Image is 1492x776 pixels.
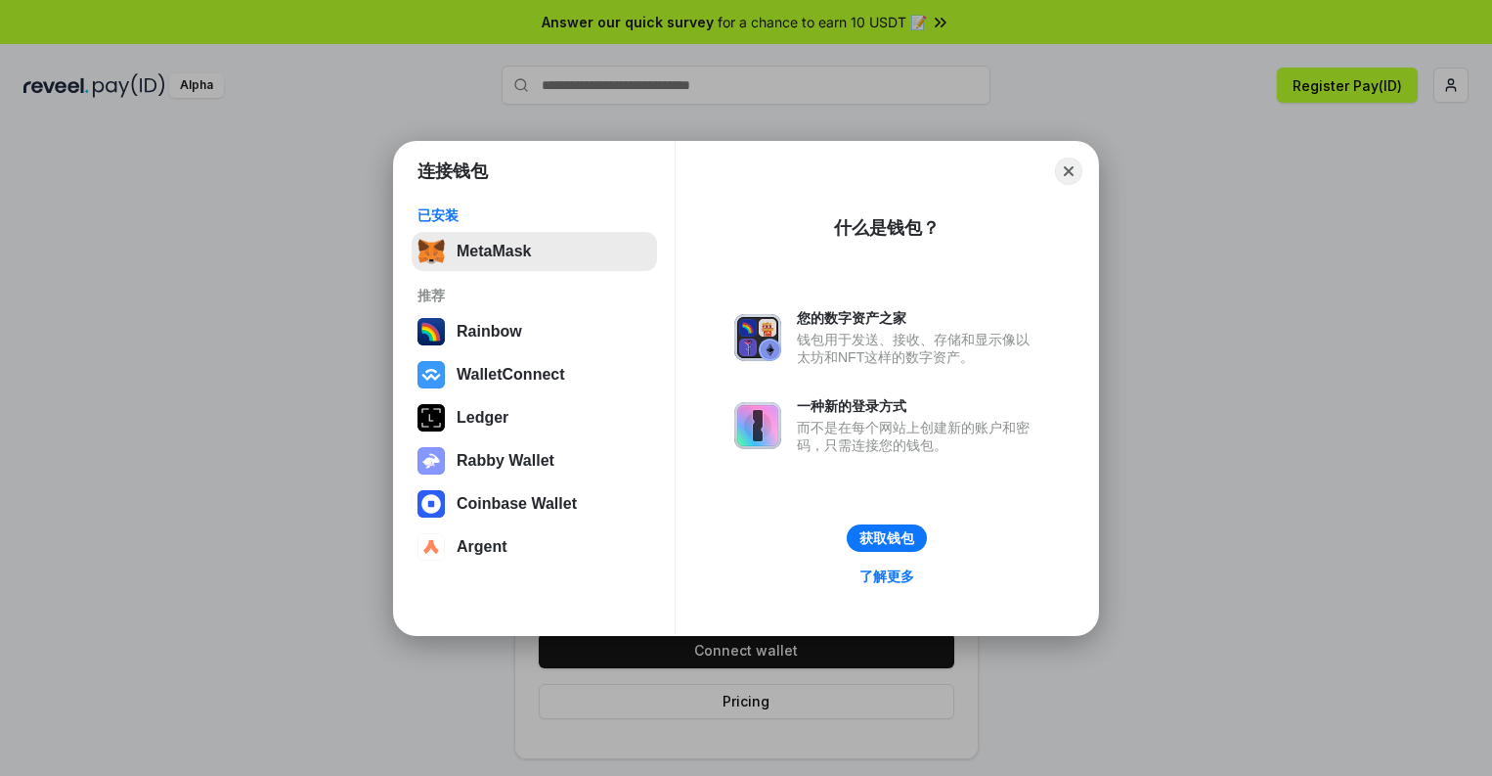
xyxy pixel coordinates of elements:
img: svg+xml,%3Csvg%20xmlns%3D%22http%3A%2F%2Fwww.w3.org%2F2000%2Fsvg%22%20fill%3D%22none%22%20viewBox... [417,447,445,475]
button: MetaMask [412,232,657,271]
div: 您的数字资产之家 [797,309,1039,327]
img: svg+xml,%3Csvg%20xmlns%3D%22http%3A%2F%2Fwww.w3.org%2F2000%2Fsvg%22%20fill%3D%22none%22%20viewBox... [734,314,781,361]
div: Ledger [457,409,508,427]
img: svg+xml,%3Csvg%20xmlns%3D%22http%3A%2F%2Fwww.w3.org%2F2000%2Fsvg%22%20fill%3D%22none%22%20viewBox... [734,402,781,449]
div: 什么是钱包？ [834,216,940,240]
img: svg+xml,%3Csvg%20width%3D%2228%22%20height%3D%2228%22%20viewBox%3D%220%200%2028%2028%22%20fill%3D... [417,490,445,518]
a: 了解更多 [848,564,926,589]
img: svg+xml,%3Csvg%20xmlns%3D%22http%3A%2F%2Fwww.w3.org%2F2000%2Fsvg%22%20width%3D%2228%22%20height%3... [417,404,445,432]
div: Rainbow [457,323,522,341]
div: 钱包用于发送、接收、存储和显示像以太坊和NFT这样的数字资产。 [797,331,1039,366]
div: 推荐 [417,287,651,304]
img: svg+xml,%3Csvg%20width%3D%2228%22%20height%3D%2228%22%20viewBox%3D%220%200%2028%2028%22%20fill%3D... [417,533,445,561]
button: Ledger [412,398,657,437]
img: svg+xml,%3Csvg%20fill%3D%22none%22%20height%3D%2233%22%20viewBox%3D%220%200%2035%2033%22%20width%... [417,238,445,265]
div: WalletConnect [457,366,565,384]
button: 获取钱包 [847,525,927,552]
div: 已安装 [417,206,651,224]
div: Argent [457,538,507,556]
button: WalletConnect [412,355,657,394]
div: Rabby Wallet [457,452,554,470]
h1: 连接钱包 [417,160,488,183]
div: MetaMask [457,243,531,260]
img: svg+xml,%3Csvg%20width%3D%22120%22%20height%3D%22120%22%20viewBox%3D%220%200%20120%20120%22%20fil... [417,318,445,345]
div: 获取钱包 [859,529,914,547]
button: Close [1055,158,1082,185]
div: 而不是在每个网站上创建新的账户和密码，只需连接您的钱包。 [797,419,1039,454]
button: Rainbow [412,312,657,351]
button: Argent [412,527,657,567]
div: 一种新的登录方式 [797,397,1039,415]
div: 了解更多 [859,568,914,585]
div: Coinbase Wallet [457,495,577,513]
button: Coinbase Wallet [412,484,657,524]
img: svg+xml,%3Csvg%20width%3D%2228%22%20height%3D%2228%22%20viewBox%3D%220%200%2028%2028%22%20fill%3D... [417,361,445,388]
button: Rabby Wallet [412,441,657,480]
